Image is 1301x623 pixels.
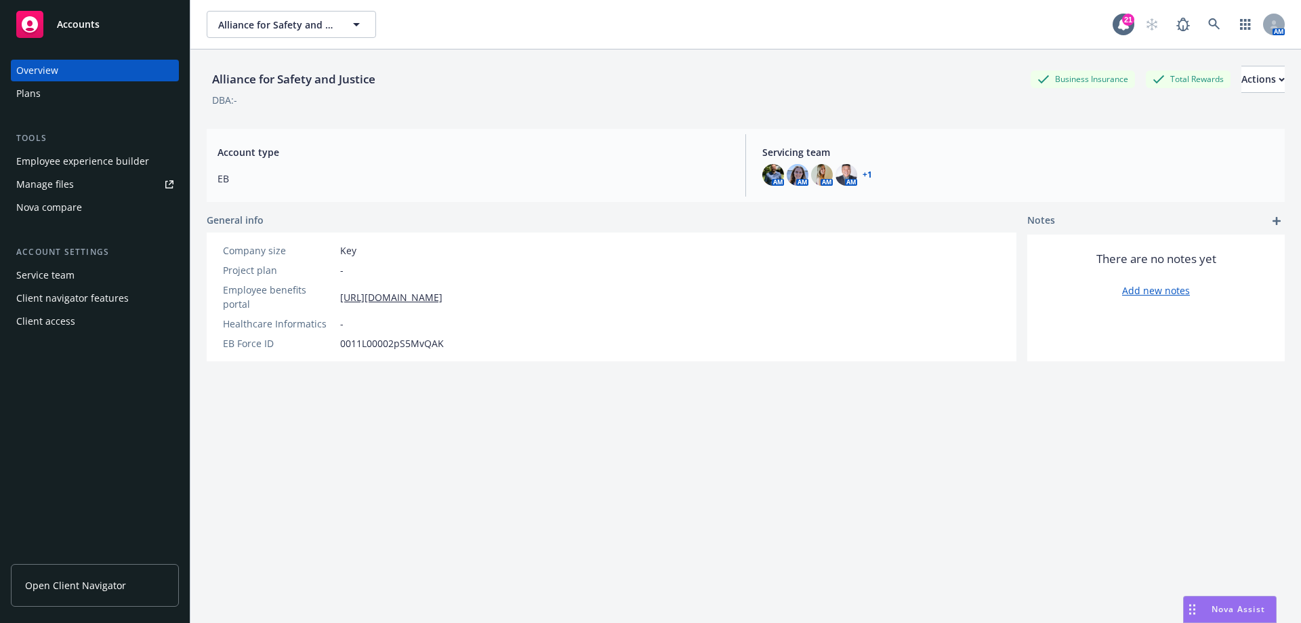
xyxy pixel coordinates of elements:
[11,287,179,309] a: Client navigator features
[11,197,179,218] a: Nova compare
[223,243,335,258] div: Company size
[1184,597,1201,622] div: Drag to move
[1241,66,1285,92] div: Actions
[1027,213,1055,229] span: Notes
[1122,14,1134,26] div: 21
[16,310,75,332] div: Client access
[787,164,808,186] img: photo
[11,83,179,104] a: Plans
[218,145,729,159] span: Account type
[1170,11,1197,38] a: Report a Bug
[11,264,179,286] a: Service team
[863,171,872,179] a: +1
[207,11,376,38] button: Alliance for Safety and Justice
[223,336,335,350] div: EB Force ID
[25,578,126,592] span: Open Client Navigator
[223,263,335,277] div: Project plan
[1212,603,1265,615] span: Nova Assist
[340,317,344,331] span: -
[1146,71,1231,87] div: Total Rewards
[57,19,100,30] span: Accounts
[1096,251,1216,267] span: There are no notes yet
[11,150,179,172] a: Employee experience builder
[218,172,729,186] span: EB
[223,317,335,331] div: Healthcare Informatics
[811,164,833,186] img: photo
[762,145,1274,159] span: Servicing team
[762,164,784,186] img: photo
[207,213,264,227] span: General info
[16,150,149,172] div: Employee experience builder
[1183,596,1277,623] button: Nova Assist
[11,5,179,43] a: Accounts
[11,245,179,259] div: Account settings
[1031,71,1135,87] div: Business Insurance
[11,60,179,81] a: Overview
[1241,66,1285,93] button: Actions
[11,174,179,195] a: Manage files
[16,197,82,218] div: Nova compare
[16,264,75,286] div: Service team
[11,132,179,145] div: Tools
[1201,11,1228,38] a: Search
[16,287,129,309] div: Client navigator features
[16,83,41,104] div: Plans
[340,336,444,350] span: 0011L00002pS5MvQAK
[340,243,356,258] span: Key
[1122,283,1190,298] a: Add new notes
[835,164,857,186] img: photo
[340,263,344,277] span: -
[223,283,335,311] div: Employee benefits portal
[1232,11,1259,38] a: Switch app
[212,93,237,107] div: DBA: -
[340,290,442,304] a: [URL][DOMAIN_NAME]
[1268,213,1285,229] a: add
[16,60,58,81] div: Overview
[218,18,335,32] span: Alliance for Safety and Justice
[207,71,381,88] div: Alliance for Safety and Justice
[16,174,74,195] div: Manage files
[11,310,179,332] a: Client access
[1138,11,1165,38] a: Start snowing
